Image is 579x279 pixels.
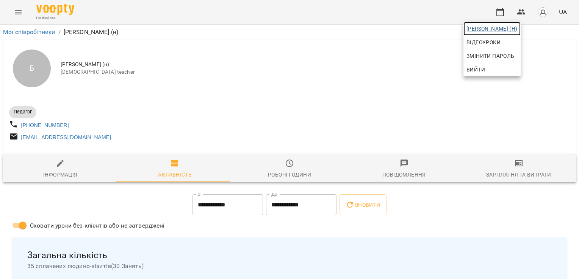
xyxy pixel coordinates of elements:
[466,65,485,74] span: Вийти
[463,36,504,49] a: Відеоуроки
[463,22,521,36] a: [PERSON_NAME] (н)
[466,38,501,47] span: Відеоуроки
[463,49,521,63] a: Змінити пароль
[466,51,518,60] span: Змінити пароль
[466,24,518,33] span: [PERSON_NAME] (н)
[463,63,521,76] button: Вийти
